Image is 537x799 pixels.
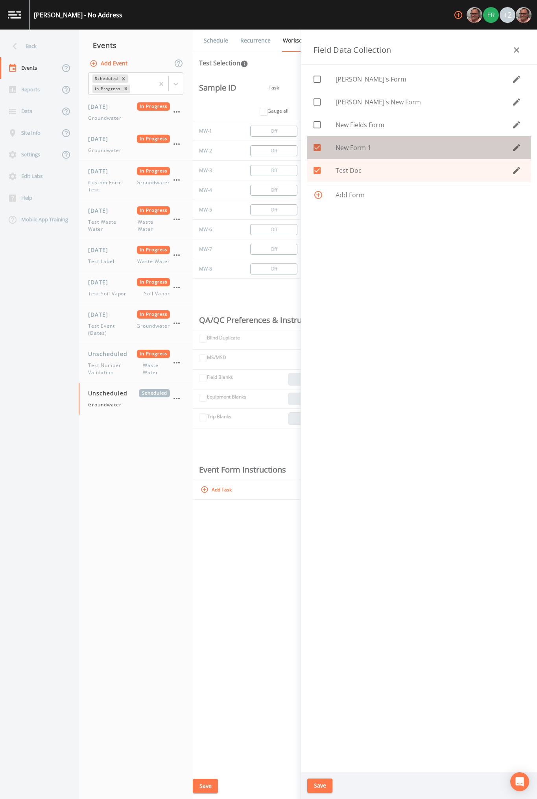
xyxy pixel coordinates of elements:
svg: In this section you'll be able to select the analytical test to run, based on the media type, and... [240,60,248,68]
div: Add Form [307,185,531,204]
span: Groundwater [88,401,122,408]
td: MW-4 [193,180,240,200]
span: [DATE] [88,310,114,319]
div: Mike Franklin [483,7,499,23]
label: Trip Blanks [207,413,231,420]
span: Waste Water [143,362,170,376]
span: Waste Water [137,258,170,265]
div: Scheduled [92,74,119,83]
td: MW-8 [193,259,240,279]
button: Off [250,224,297,235]
a: Schedule [203,30,229,52]
span: [DATE] [88,278,114,286]
button: Off [250,185,297,196]
th: Task [247,74,301,102]
span: Test Waste Water [88,219,138,233]
label: Blind Duplicate [207,334,240,341]
span: In Progress [137,102,170,111]
div: Open Intercom Messenger [510,772,529,791]
th: Event Form Instructions [193,460,311,480]
button: Add Task [199,483,235,496]
a: [DATE]In ProgressTest Waste WaterWaste Water [79,200,193,239]
span: Groundwater [88,147,122,154]
div: Test Selection [199,58,248,68]
button: Save [307,779,332,793]
span: Test Event (Dates) [88,323,137,337]
a: UnscheduledIn ProgressTest Number ValidationWaste Water [79,343,193,383]
div: +2 [500,7,515,23]
span: Test Number Validation [88,362,143,376]
div: [PERSON_NAME] - No Address [34,10,122,20]
span: Groundwater [88,115,122,122]
button: Off [250,244,297,255]
td: MW-7 [193,239,240,259]
a: [DATE]In ProgressGroundwater [79,128,193,161]
span: [PERSON_NAME]'s New Form [336,97,512,107]
span: [DATE] [88,102,114,111]
span: [DATE] [88,246,114,254]
button: Add Event [88,56,131,71]
button: Off [250,145,297,156]
img: e2d790fa78825a4bb76dcb6ab311d44c [467,7,482,23]
span: In Progress [137,310,170,319]
th: Sample ID [193,74,240,102]
td: MW-2 [193,141,240,161]
div: [PERSON_NAME]'s New Form [307,91,531,113]
div: New Form 1 [307,136,531,159]
img: 9c396a08dc2066b1cab5d67b6e56189b [483,7,499,23]
span: Unscheduled [88,389,133,397]
button: Off [250,165,297,176]
span: In Progress [137,167,170,175]
div: Remove Scheduled [119,74,128,83]
span: Test Soil Vapor [88,290,131,297]
span: Unscheduled [88,350,133,358]
div: New Fields Form [307,113,531,136]
a: [DATE]In ProgressTest Soil VaporSoil Vapor [79,272,193,304]
a: Workscope [282,30,313,52]
span: Waste Water [138,219,170,233]
span: In Progress [137,135,170,143]
button: Off [250,263,297,274]
span: Groundwater [137,179,170,193]
div: In Progress [92,85,122,93]
img: e2d790fa78825a4bb76dcb6ab311d44c [516,7,531,23]
span: [DATE] [88,135,114,143]
label: Field Blanks [207,374,233,381]
h3: Field Data Collection [314,44,391,56]
img: logo [8,11,21,19]
td: MW-6 [193,220,240,239]
span: Custom Form Test [88,179,137,193]
a: [DATE]In ProgressGroundwater [79,96,193,128]
div: Mike Franklin [466,7,483,23]
span: [DATE] [88,206,114,215]
td: MW-3 [193,161,240,180]
span: New Fields Form [336,120,512,130]
label: MS/MSD [207,354,226,361]
a: [DATE]In ProgressTest Event (Dates)Groundwater [79,304,193,343]
span: In Progress [137,246,170,254]
span: Groundwater [137,323,170,337]
a: Recurrence [239,30,272,52]
div: Test Doc [307,159,531,182]
td: MW-1 [193,121,240,141]
span: Test Label [88,258,119,265]
span: In Progress [137,350,170,358]
div: Events [79,35,193,55]
span: Add Form [336,190,524,200]
a: [DATE]In ProgressTest LabelWaste Water [79,239,193,272]
th: QA/QC Preferences & Instructions [193,310,370,330]
div: Remove In Progress [122,85,130,93]
span: [PERSON_NAME]'s Form [336,74,512,84]
span: New Form 1 [336,143,512,152]
label: Gauge all [268,108,288,115]
span: Test Doc [336,166,512,175]
span: In Progress [137,278,170,286]
span: Scheduled [139,389,170,397]
button: Save [193,779,218,793]
span: [DATE] [88,167,114,175]
a: [DATE]In ProgressCustom Form TestGroundwater [79,161,193,200]
td: MW-5 [193,200,240,220]
span: In Progress [137,206,170,215]
span: Soil Vapor [144,290,170,297]
div: [PERSON_NAME]'s Form [307,68,531,91]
